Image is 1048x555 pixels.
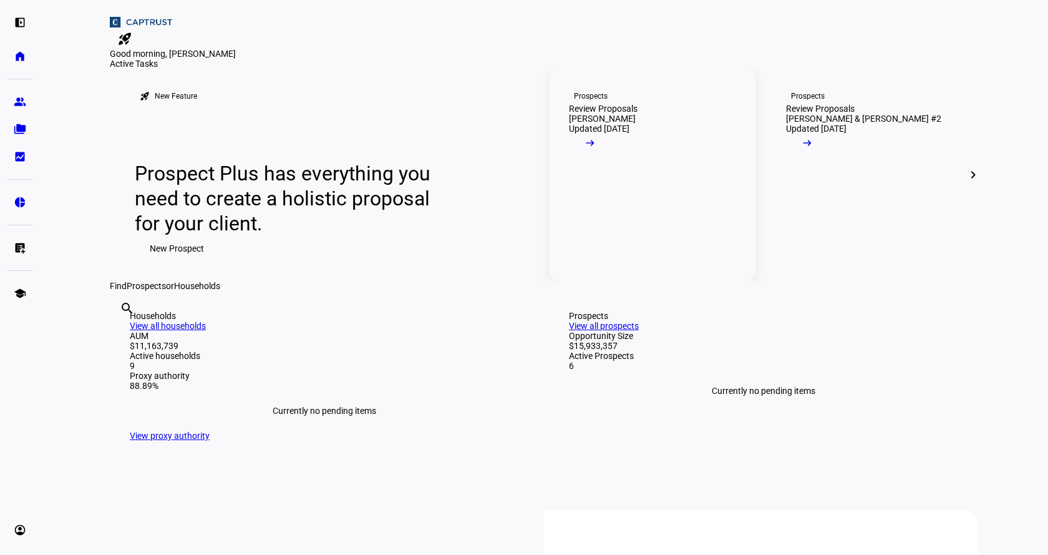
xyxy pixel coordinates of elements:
[569,311,958,321] div: Prospects
[130,331,519,341] div: AUM
[14,242,26,254] eth-mat-symbol: list_alt_add
[569,114,636,124] div: [PERSON_NAME]
[110,59,978,69] div: Active Tasks
[766,69,973,281] a: ProspectsReview Proposals[PERSON_NAME] & [PERSON_NAME] #2Updated [DATE]
[569,124,629,134] div: Updated [DATE]
[130,321,206,331] a: View all households
[14,524,26,536] eth-mat-symbol: account_circle
[7,44,32,69] a: home
[130,351,519,361] div: Active households
[130,431,210,441] a: View proxy authority
[569,321,639,331] a: View all prospects
[569,341,958,351] div: $15,933,357
[7,89,32,114] a: group
[7,117,32,142] a: folder_copy
[110,49,978,59] div: Good morning, [PERSON_NAME]
[155,91,197,101] div: New Feature
[130,381,519,391] div: 88.89%
[135,161,442,236] div: Prospect Plus has everything you need to create a holistic proposal for your client.
[574,91,608,101] div: Prospects
[120,301,135,316] mat-icon: search
[130,371,519,381] div: Proxy authority
[14,16,26,29] eth-mat-symbol: left_panel_open
[14,287,26,300] eth-mat-symbol: school
[174,281,220,291] span: Households
[130,361,519,371] div: 9
[966,167,981,182] mat-icon: chevron_right
[14,96,26,108] eth-mat-symbol: group
[130,311,519,321] div: Households
[14,150,26,163] eth-mat-symbol: bid_landscape
[549,69,756,281] a: ProspectsReview Proposals[PERSON_NAME]Updated [DATE]
[14,50,26,62] eth-mat-symbol: home
[801,137,813,149] mat-icon: arrow_right_alt
[120,318,122,333] input: Enter name of prospect or household
[117,31,132,46] mat-icon: rocket_launch
[150,236,204,261] span: New Prospect
[569,371,958,411] div: Currently no pending items
[14,196,26,209] eth-mat-symbol: pie_chart
[584,137,596,149] mat-icon: arrow_right_alt
[569,351,958,361] div: Active Prospects
[135,236,219,261] button: New Prospect
[140,91,150,101] mat-icon: rocket_launch
[110,281,978,291] div: Find or
[127,281,166,291] span: Prospects
[791,91,825,101] div: Prospects
[569,104,638,114] div: Review Proposals
[786,104,855,114] div: Review Proposals
[569,331,958,341] div: Opportunity Size
[14,123,26,135] eth-mat-symbol: folder_copy
[130,341,519,351] div: $11,163,739
[569,361,958,371] div: 6
[7,190,32,215] a: pie_chart
[786,124,847,134] div: Updated [DATE]
[786,114,941,124] div: [PERSON_NAME] & [PERSON_NAME] #2
[130,391,519,431] div: Currently no pending items
[7,144,32,169] a: bid_landscape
